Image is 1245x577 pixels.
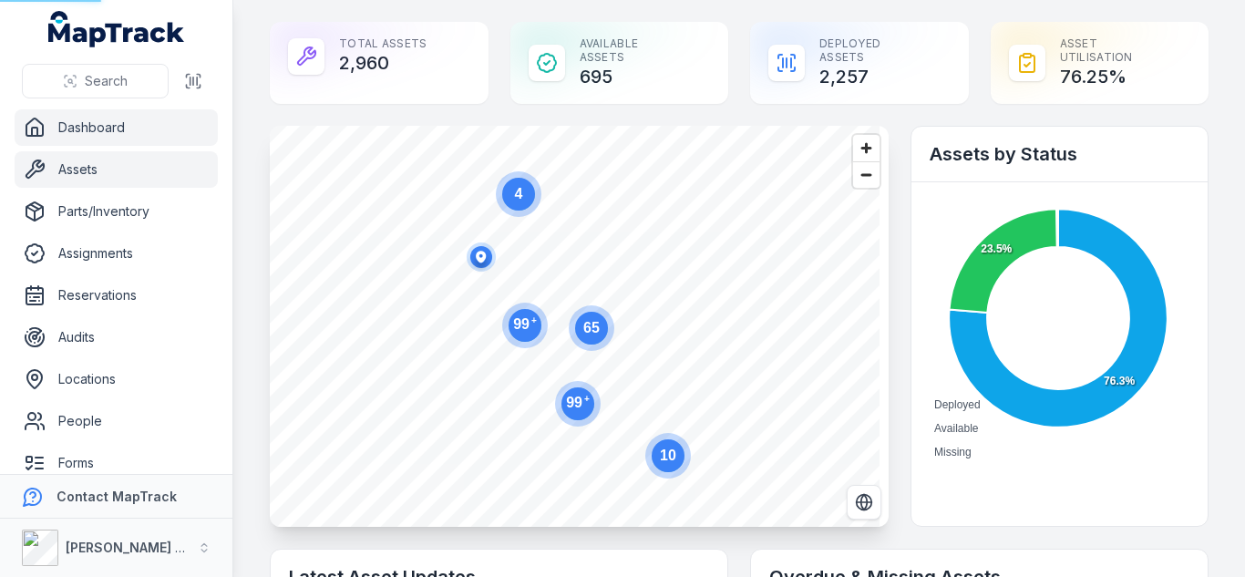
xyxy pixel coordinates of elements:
[584,394,590,404] tspan: +
[934,422,978,435] span: Available
[934,446,972,459] span: Missing
[15,361,218,397] a: Locations
[15,235,218,272] a: Assignments
[15,445,218,481] a: Forms
[15,277,218,314] a: Reservations
[566,394,590,410] text: 99
[22,64,169,98] button: Search
[48,11,185,47] a: MapTrack
[15,109,218,146] a: Dashboard
[66,540,192,555] strong: [PERSON_NAME] Air
[515,186,523,201] text: 4
[660,448,676,463] text: 10
[270,126,880,527] canvas: Map
[847,485,881,520] button: Switch to Satellite View
[15,151,218,188] a: Assets
[531,315,537,325] tspan: +
[583,320,600,335] text: 65
[57,489,177,504] strong: Contact MapTrack
[853,161,880,188] button: Zoom out
[15,193,218,230] a: Parts/Inventory
[513,315,537,332] text: 99
[85,72,128,90] span: Search
[934,398,981,411] span: Deployed
[930,141,1189,167] h2: Assets by Status
[15,319,218,355] a: Audits
[853,135,880,161] button: Zoom in
[15,403,218,439] a: People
